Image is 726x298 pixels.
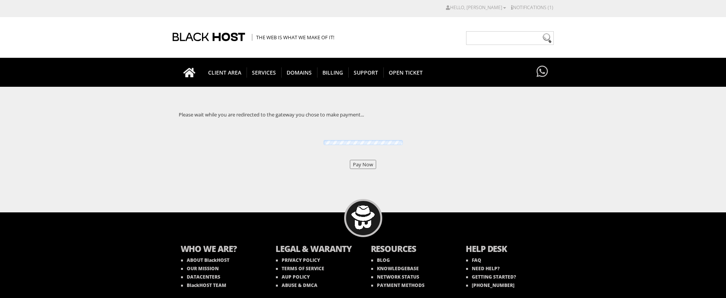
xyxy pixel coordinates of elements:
a: Go to homepage [176,58,203,87]
img: Loading [321,139,405,146]
a: NETWORK STATUS [371,274,419,280]
a: ABUSE & DMCA [276,282,317,288]
a: PRIVACY POLICY [276,257,320,263]
a: Billing [317,58,349,87]
a: FAQ [466,257,481,263]
span: Open Ticket [383,67,428,78]
a: TERMS OF SERVICE [276,265,324,272]
a: BlackHOST TEAM [181,282,226,288]
span: The Web is what we make of it! [252,34,334,41]
span: Domains [281,67,317,78]
input: Need help? [466,31,554,45]
a: AUP POLICY [276,274,310,280]
a: Open Ticket [383,58,428,87]
a: Notifications [511,4,553,11]
a: DATACENTERS [181,274,220,280]
a: Domains [281,58,317,87]
a: CLIENT AREA [203,58,247,87]
a: Have questions? [535,58,550,86]
a: GETTING STARTED? [466,274,516,280]
a: OUR MISSION [181,265,219,272]
img: BlackHOST mascont, Blacky. [351,206,375,229]
a: KNOWLEDGEBASE [371,265,419,272]
span: Support [348,67,384,78]
b: LEGAL & WARANTY [276,243,356,256]
a: Hello, [PERSON_NAME] [446,4,506,11]
a: PAYMENT METHODS [371,282,425,288]
span: SERVICES [247,67,282,78]
b: WHO WE ARE? [181,243,261,256]
a: SERVICES [247,58,282,87]
a: ABOUT BlackHOST [181,257,229,263]
a: BLOG [371,257,390,263]
a: [PHONE_NUMBER] [466,282,514,288]
span: Billing [317,67,349,78]
div: Please wait while you are redirected to the gateway you chose to make payment... [173,105,554,124]
input: Pay Now [350,160,376,169]
a: Support [348,58,384,87]
a: NEED HELP? [466,265,500,272]
span: CLIENT AREA [203,67,247,78]
b: RESOURCES [371,243,451,256]
b: HELP DESK [466,243,546,256]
